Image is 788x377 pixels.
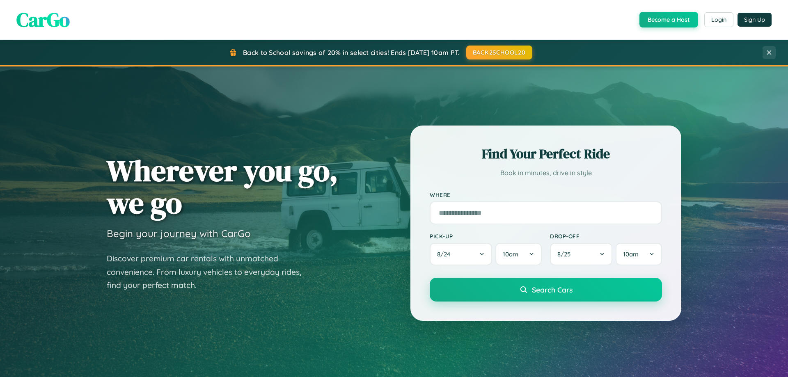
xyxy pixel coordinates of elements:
button: BACK2SCHOOL20 [466,46,532,59]
button: Become a Host [639,12,698,27]
label: Where [430,191,662,198]
button: 10am [616,243,662,265]
h1: Wherever you go, we go [107,154,338,219]
span: CarGo [16,6,70,33]
button: Login [704,12,733,27]
label: Drop-off [550,233,662,240]
p: Book in minutes, drive in style [430,167,662,179]
button: Sign Up [738,13,772,27]
h3: Begin your journey with CarGo [107,227,251,240]
span: 8 / 25 [557,250,575,258]
span: Search Cars [532,285,573,294]
span: 10am [623,250,639,258]
button: Search Cars [430,278,662,302]
p: Discover premium car rentals with unmatched convenience. From luxury vehicles to everyday rides, ... [107,252,312,292]
span: 8 / 24 [437,250,454,258]
span: 10am [503,250,518,258]
button: 8/25 [550,243,612,265]
label: Pick-up [430,233,542,240]
button: 8/24 [430,243,492,265]
span: Back to School savings of 20% in select cities! Ends [DATE] 10am PT. [243,48,460,57]
button: 10am [495,243,542,265]
h2: Find Your Perfect Ride [430,145,662,163]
